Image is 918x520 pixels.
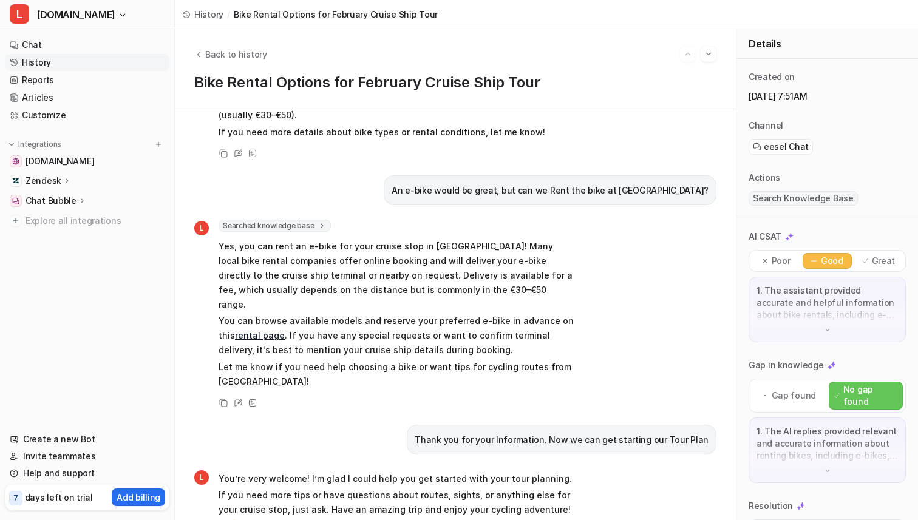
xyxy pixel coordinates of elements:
p: If you need more details about bike types or rental conditions, let me know! [219,125,574,140]
p: Yes, you can rent an e-bike for your cruise stop in [GEOGRAPHIC_DATA]! Many local bike rental com... [219,239,574,312]
button: Add billing [112,488,165,506]
span: eesel Chat [764,141,809,153]
p: Let me know if you need help choosing a bike or want tips for cycling routes from [GEOGRAPHIC_DATA]! [219,360,574,389]
span: [DOMAIN_NAME] [36,6,115,23]
a: eesel Chat [753,141,809,153]
p: AI CSAT [749,231,781,243]
p: Gap in knowledge [749,359,824,371]
span: Search Knowledge Base [749,191,858,206]
span: Back to history [205,48,267,61]
p: Created on [749,71,795,83]
span: Searched knowledge base [219,220,331,232]
img: Previous session [684,49,692,59]
img: Zendesk [12,177,19,184]
button: Go to previous session [680,46,696,62]
img: explore all integrations [10,215,22,227]
p: Poor [772,255,790,267]
p: Gap found [772,390,816,402]
img: down-arrow [823,326,832,334]
p: You’re very welcome! I’m glad I could help you get started with your tour planning. [219,471,574,486]
p: Integrations [18,140,61,149]
img: expand menu [7,140,16,149]
span: / [227,8,230,21]
a: rental page [235,330,285,340]
span: Bike Rental Options for February Cruise Ship Tour [234,8,438,21]
p: An e-bike would be great, but can we Rent the bike at [GEOGRAPHIC_DATA]? [392,183,709,198]
img: Chat Bubble [12,197,19,204]
button: Go to next session [701,46,716,62]
a: Create a new Bot [5,431,169,448]
p: Zendesk [25,175,61,187]
button: Back to history [194,48,267,61]
a: Help and support [5,465,169,482]
span: L [194,470,209,485]
p: Add billing [117,491,160,504]
a: Chat [5,36,169,53]
p: Chat Bubble [25,195,76,207]
p: Great [872,255,896,267]
a: Invite teammates [5,448,169,465]
a: lanzarotebike.com[DOMAIN_NAME] [5,153,169,170]
button: Integrations [5,138,65,150]
p: days left on trial [25,491,93,504]
a: History [5,54,169,71]
a: History [182,8,223,21]
span: History [194,8,223,21]
p: Resolution [749,500,793,512]
p: Actions [749,172,780,184]
img: down-arrow [823,467,832,475]
p: 1. The AI replies provided relevant and accurate information about renting bikes, including e-bik... [756,425,898,462]
span: [DOMAIN_NAME] [25,155,94,167]
a: Articles [5,89,169,106]
img: menu_add.svg [154,140,163,149]
h1: Bike Rental Options for February Cruise Ship Tour [194,74,716,92]
a: Customize [5,107,169,124]
img: lanzarotebike.com [12,158,19,165]
p: You can browse available models and reserve your preferred e-bike in advance on this . If you hav... [219,314,574,357]
p: Thank you for your Information. Now we can get starting our Tour Plan [415,433,709,447]
p: 1. The assistant provided accurate and helpful information about bike rentals, including e-bikes,... [756,285,898,321]
a: Explore all integrations [5,212,169,229]
div: Details [736,29,918,59]
img: Next session [704,49,713,59]
p: Good [821,255,843,267]
p: No gap found [843,383,897,408]
span: L [10,4,29,24]
p: 7 [13,493,18,504]
p: [DATE] 7:51AM [749,90,906,103]
img: eeselChat [753,143,761,151]
p: Channel [749,120,783,132]
span: L [194,221,209,235]
a: Reports [5,72,169,89]
span: Explore all integrations [25,211,165,231]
